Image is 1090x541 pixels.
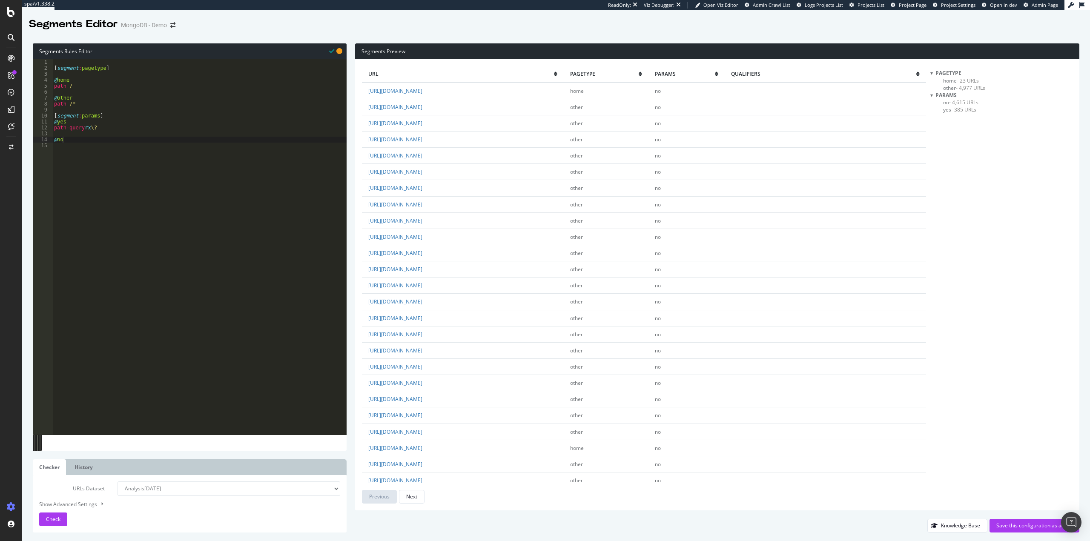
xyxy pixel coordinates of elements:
a: [URL][DOMAIN_NAME] [368,168,422,175]
span: no [655,444,661,452]
a: [URL][DOMAIN_NAME] [368,298,422,305]
span: params [655,70,715,77]
span: no [655,428,661,435]
div: 10 [33,113,53,119]
a: [URL][DOMAIN_NAME] [368,233,422,240]
div: arrow-right-arrow-left [170,22,175,28]
span: no [655,201,661,208]
span: other [570,201,583,208]
div: Knowledge Base [941,522,980,529]
span: Click to filter pagetype on other [943,84,985,92]
div: 5 [33,83,53,89]
span: no [655,331,661,338]
div: Previous [369,493,390,500]
span: Admin Page [1032,2,1058,8]
span: no [655,266,661,273]
span: url [368,70,554,77]
span: other [570,298,583,305]
div: MongoDB - Demo [121,21,167,29]
a: [URL][DOMAIN_NAME] [368,363,422,370]
a: [URL][DOMAIN_NAME] [368,395,422,403]
div: 1 [33,59,53,65]
div: 12 [33,125,53,131]
div: Save this configuration as active [996,522,1073,529]
a: [URL][DOMAIN_NAME] [368,87,422,94]
span: Open Viz Editor [703,2,738,8]
span: other [570,266,583,273]
span: Open in dev [990,2,1017,8]
div: 14 [33,137,53,143]
a: [URL][DOMAIN_NAME] [368,266,422,273]
span: no [655,184,661,192]
span: no [655,461,661,468]
a: [URL][DOMAIN_NAME] [368,201,422,208]
a: Open in dev [982,2,1017,9]
a: Admin Crawl List [745,2,790,9]
div: 4 [33,77,53,83]
div: 7 [33,95,53,101]
div: Next [406,493,417,500]
a: [URL][DOMAIN_NAME] [368,315,422,322]
a: [URL][DOMAIN_NAME] [368,103,422,111]
span: no [655,233,661,240]
div: 6 [33,89,53,95]
a: Knowledge Base [927,522,987,529]
div: 9 [33,107,53,113]
span: no [655,249,661,257]
span: other [570,395,583,403]
span: other [570,282,583,289]
label: URLs Dataset [33,481,111,496]
a: [URL][DOMAIN_NAME] [368,331,422,338]
span: no [655,136,661,143]
div: Segments Preview [355,43,1079,59]
span: no [655,315,661,322]
div: 11 [33,119,53,125]
span: other [570,120,583,127]
div: 13 [33,131,53,137]
span: - 23 URLs [957,77,979,84]
a: [URL][DOMAIN_NAME] [368,282,422,289]
button: Next [399,490,425,504]
span: qualifiers [731,70,916,77]
div: 3 [33,71,53,77]
span: other [570,184,583,192]
a: [URL][DOMAIN_NAME] [368,120,422,127]
button: Knowledge Base [927,519,987,532]
a: [URL][DOMAIN_NAME] [368,412,422,419]
div: Viz Debugger: [644,2,674,9]
span: no [655,395,661,403]
a: [URL][DOMAIN_NAME] [368,477,422,484]
span: no [655,217,661,224]
span: no [655,282,661,289]
span: no [655,412,661,419]
div: 15 [33,143,53,149]
span: Admin Crawl List [753,2,790,8]
span: Project Page [899,2,926,8]
span: pagetype [570,70,639,77]
span: You have unsaved modifications [336,47,342,55]
a: [URL][DOMAIN_NAME] [368,444,422,452]
div: Show Advanced Settings [33,500,334,508]
span: Click to filter params on yes [943,106,976,113]
a: History [68,459,99,475]
span: other [570,103,583,111]
a: [URL][DOMAIN_NAME] [368,217,422,224]
span: no [655,152,661,159]
span: no [655,379,661,386]
span: no [655,347,661,354]
a: Checker [33,459,66,475]
span: home [570,444,584,452]
div: Segments Editor [29,17,118,31]
span: other [570,217,583,224]
span: other [570,477,583,484]
span: Click to filter params on no [943,99,978,106]
span: params [935,92,957,99]
div: ReadOnly: [608,2,631,9]
a: [URL][DOMAIN_NAME] [368,249,422,257]
div: Open Intercom Messenger [1061,512,1081,532]
a: Project Settings [933,2,975,9]
span: no [655,87,661,94]
span: Click to filter pagetype on home [943,77,979,84]
span: other [570,315,583,322]
a: [URL][DOMAIN_NAME] [368,152,422,159]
